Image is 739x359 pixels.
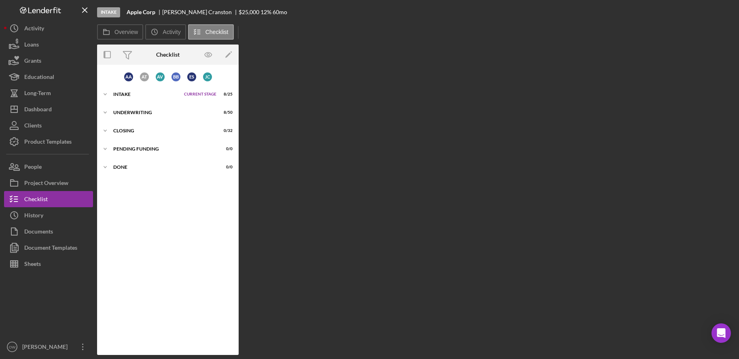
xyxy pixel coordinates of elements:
span: Current Stage [184,92,216,97]
div: Checklist [156,51,180,58]
button: Documents [4,223,93,240]
div: Grants [24,53,41,71]
div: Project Overview [24,175,68,193]
text: OW [9,345,16,349]
div: Activity [24,20,44,38]
div: E S [187,72,196,81]
label: Checklist [205,29,229,35]
button: Grants [4,53,93,69]
div: 8 / 50 [218,110,233,115]
button: Long-Term [4,85,93,101]
div: A V [156,72,165,81]
button: Document Templates [4,240,93,256]
div: Intake [97,7,120,17]
button: Clients [4,117,93,134]
div: Documents [24,223,53,242]
button: Dashboard [4,101,93,117]
label: Activity [163,29,180,35]
button: Educational [4,69,93,85]
button: Product Templates [4,134,93,150]
div: Open Intercom Messenger [711,323,731,343]
button: Checklist [4,191,93,207]
div: [PERSON_NAME] [20,339,73,357]
div: Clients [24,117,42,136]
div: Intake [113,92,180,97]
div: A A [124,72,133,81]
div: Checklist [24,191,48,209]
div: Sheets [24,256,41,274]
div: Pending Funding [113,147,212,151]
div: History [24,207,43,225]
button: Sheets [4,256,93,272]
div: Document Templates [24,240,77,258]
div: 0 / 0 [218,147,233,151]
div: B B [172,72,180,81]
div: Closing [113,128,212,133]
div: [PERSON_NAME] Cranston [162,9,239,15]
button: Overview [97,24,143,40]
div: 8 / 25 [218,92,233,97]
div: Underwriting [113,110,212,115]
div: 0 / 32 [218,128,233,133]
div: 60 mo [273,9,287,15]
div: Dashboard [24,101,52,119]
button: Project Overview [4,175,93,191]
div: $25,000 [239,9,259,15]
div: 0 / 0 [218,165,233,170]
b: Apple Corp [127,9,155,15]
button: Activity [4,20,93,36]
div: 12 % [260,9,271,15]
div: People [24,159,42,177]
div: Product Templates [24,134,72,152]
button: Loans [4,36,93,53]
div: Long-Term [24,85,51,103]
div: Loans [24,36,39,55]
div: Done [113,165,212,170]
button: History [4,207,93,223]
button: Activity [145,24,186,40]
div: A T [140,72,149,81]
label: Overview [114,29,138,35]
button: OW[PERSON_NAME] [4,339,93,355]
div: Educational [24,69,54,87]
div: J C [203,72,212,81]
button: Checklist [188,24,234,40]
button: People [4,159,93,175]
